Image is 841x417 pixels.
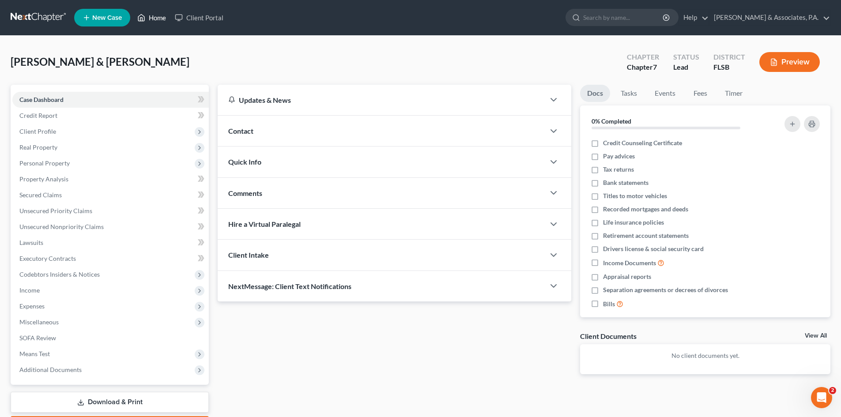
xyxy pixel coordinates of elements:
span: Pay advices [603,152,635,161]
a: Property Analysis [12,171,209,187]
a: Download & Print [11,392,209,413]
span: [PERSON_NAME] & [PERSON_NAME] [11,55,189,68]
span: New Case [92,15,122,21]
strong: 0% Completed [592,117,631,125]
span: Credit Counseling Certificate [603,139,682,147]
span: Means Test [19,350,50,357]
a: Fees [686,85,714,102]
a: Lawsuits [12,235,209,251]
a: Client Portal [170,10,228,26]
a: Unsecured Nonpriority Claims [12,219,209,235]
span: Credit Report [19,112,57,119]
div: Chapter [627,62,659,72]
div: Client Documents [580,331,637,341]
span: Executory Contracts [19,255,76,262]
div: FLSB [713,62,745,72]
span: Personal Property [19,159,70,167]
span: Miscellaneous [19,318,59,326]
span: Property Analysis [19,175,68,183]
span: Income [19,286,40,294]
a: Help [679,10,709,26]
input: Search by name... [583,9,664,26]
span: Lawsuits [19,239,43,246]
span: Codebtors Insiders & Notices [19,270,100,278]
a: Events [648,85,683,102]
span: Unsecured Priority Claims [19,207,92,214]
span: Life insurance policies [603,218,664,227]
a: Home [133,10,170,26]
span: Drivers license & social security card [603,244,704,253]
div: Chapter [627,52,659,62]
span: Additional Documents [19,366,82,373]
a: View All [805,333,827,339]
a: Secured Claims [12,187,209,203]
a: Tasks [614,85,644,102]
p: No client documents yet. [587,351,823,360]
a: Unsecured Priority Claims [12,203,209,219]
span: Appraisal reports [603,272,651,281]
a: Timer [718,85,750,102]
a: Docs [580,85,610,102]
iframe: Intercom live chat [811,387,832,408]
span: Case Dashboard [19,96,64,103]
div: District [713,52,745,62]
div: Status [673,52,699,62]
a: [PERSON_NAME] & Associates, P.A. [709,10,830,26]
span: Quick Info [228,158,261,166]
span: Client Profile [19,128,56,135]
a: SOFA Review [12,330,209,346]
span: Retirement account statements [603,231,689,240]
span: Separation agreements or decrees of divorces [603,286,728,294]
span: Secured Claims [19,191,62,199]
span: Hire a Virtual Paralegal [228,220,301,228]
span: Real Property [19,143,57,151]
span: NextMessage: Client Text Notifications [228,282,351,290]
span: Titles to motor vehicles [603,192,667,200]
a: Credit Report [12,108,209,124]
a: Executory Contracts [12,251,209,267]
div: Lead [673,62,699,72]
span: Tax returns [603,165,634,174]
span: 7 [653,63,657,71]
span: Income Documents [603,259,656,267]
span: Comments [228,189,262,197]
div: Updates & News [228,95,534,105]
span: 2 [829,387,836,394]
span: Expenses [19,302,45,310]
button: Preview [759,52,820,72]
span: SOFA Review [19,334,56,342]
span: Bank statements [603,178,649,187]
a: Case Dashboard [12,92,209,108]
span: Client Intake [228,251,269,259]
span: Recorded mortgages and deeds [603,205,688,214]
span: Unsecured Nonpriority Claims [19,223,104,230]
span: Contact [228,127,253,135]
span: Bills [603,300,615,308]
